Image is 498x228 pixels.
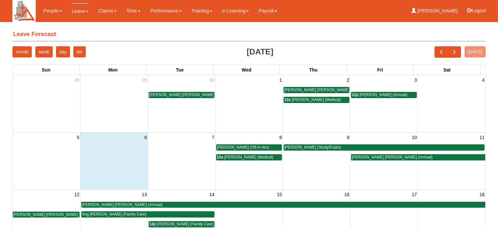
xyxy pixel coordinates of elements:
span: Mon [108,67,118,73]
a: 12a [PERSON_NAME] (Medical) [216,154,282,160]
span: 12a [284,97,291,102]
a: [PERSON_NAME] (Off-in-lieu) [216,144,282,151]
a: [PERSON_NAME] (Study/Exam) [284,144,485,151]
span: 12a [217,155,223,159]
span: Ang [PERSON_NAME] (Family Care) [82,212,147,217]
span: 28 [74,76,80,84]
span: [PERSON_NAME] [PERSON_NAME] (Off-in-lieu) [284,88,370,92]
a: [PERSON_NAME] [PERSON_NAME] (Annual) [13,212,80,218]
a: Time [126,3,140,18]
a: 12p [PERSON_NAME] (Annual) [351,92,417,98]
span: 13 [141,191,148,198]
span: [PERSON_NAME] [PERSON_NAME] (Annual) [82,202,163,207]
span: 8 [279,134,283,141]
span: 3 [414,76,417,84]
span: Sat [443,67,451,73]
span: 15 [276,191,283,198]
a: [PERSON_NAME] [PERSON_NAME] (Off-in-lieu) [284,87,349,93]
span: [PERSON_NAME] (Family Care) [157,222,214,226]
span: 12p [352,93,359,97]
span: 12p [149,222,156,226]
span: 12 [74,191,80,198]
span: [PERSON_NAME] (Medical) [224,155,273,159]
span: 29 [141,76,148,84]
a: e-Learning [222,3,249,18]
span: Thu [309,67,318,73]
a: Claims [98,3,117,18]
span: Fri [377,67,383,73]
a: [PERSON_NAME] [PERSON_NAME] (Annual) [81,202,485,208]
a: 12p [PERSON_NAME] (Family Care) [149,221,214,227]
a: 12a [PERSON_NAME] (Medical) [284,97,349,103]
a: Payroll [259,3,277,18]
span: 9 [346,134,350,141]
a: Ang [PERSON_NAME] (Family Care) [81,211,214,218]
button: Logout [463,3,490,18]
span: 18 [479,191,485,198]
span: 16 [344,191,350,198]
button: prev [434,46,448,58]
span: 7 [211,134,215,141]
span: [PERSON_NAME] (Off-in-lieu) [217,145,269,150]
button: day [56,46,70,57]
span: 2 [346,76,350,84]
span: [PERSON_NAME] (Study/Exam) [284,145,341,150]
span: 5 [76,134,80,141]
button: [DATE] [465,46,486,57]
span: 14 [209,191,215,198]
span: 17 [411,191,418,198]
span: 11 [479,134,485,141]
a: Performance [150,3,182,18]
a: Leave [72,3,88,19]
button: next [448,46,461,58]
span: [PERSON_NAME] [PERSON_NAME] (Annual) [352,155,433,159]
span: 30 [209,76,215,84]
span: 1 [279,76,283,84]
button: month [12,46,32,57]
span: [PERSON_NAME] (Annual) [360,93,407,97]
span: [PERSON_NAME] (Medical) [292,97,341,102]
a: [PERSON_NAME] [411,3,458,18]
button: week [35,46,53,57]
button: list [73,46,85,57]
span: Tue [176,67,184,73]
a: Training [192,3,212,18]
h2: [DATE] [247,48,273,56]
a: People [43,3,62,18]
span: Sun [42,67,50,73]
h4: Leave Forecast [12,28,486,41]
span: [PERSON_NAME] [PERSON_NAME] (Medical) [149,93,231,97]
span: 10 [411,134,418,141]
a: [PERSON_NAME] [PERSON_NAME] (Annual) [351,154,485,160]
span: Wed [242,67,251,73]
span: [PERSON_NAME] [PERSON_NAME] (Annual) [13,212,94,217]
span: 6 [144,134,148,141]
a: [PERSON_NAME] [PERSON_NAME] (Medical) [149,92,214,98]
span: 4 [481,76,485,84]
